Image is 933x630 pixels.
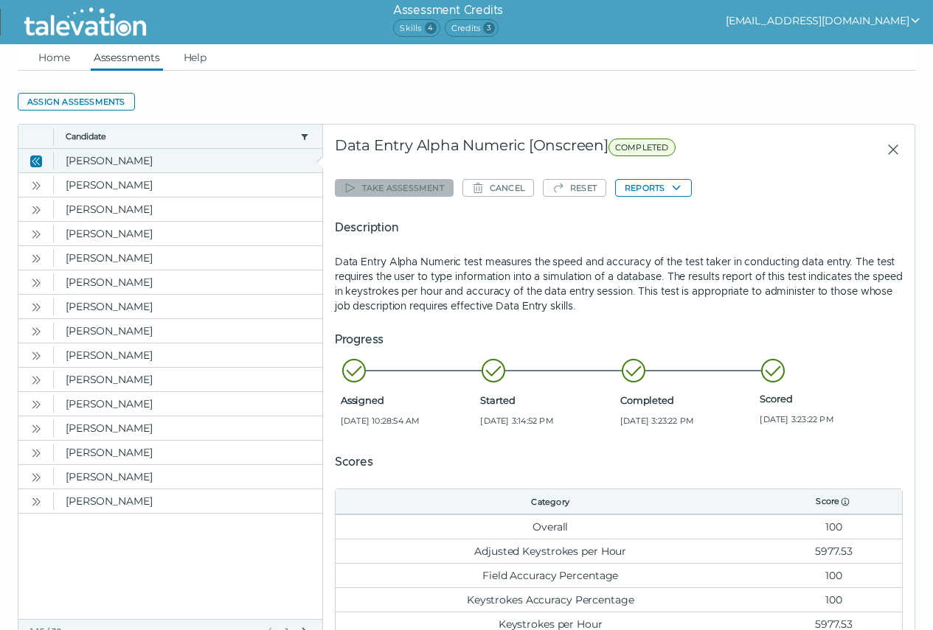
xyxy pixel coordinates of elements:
clr-dg-cell: [PERSON_NAME] [54,173,322,197]
span: Assigned [341,394,475,406]
button: Open [27,492,45,510]
span: [DATE] 10:28:54 AM [341,415,475,427]
clr-dg-cell: [PERSON_NAME] [54,197,322,221]
cds-icon: Open [30,447,42,459]
button: Open [27,298,45,315]
button: Reports [615,179,692,197]
clr-dg-cell: [PERSON_NAME] [54,489,322,513]
button: Open [27,225,45,242]
p: Data Entry Alpha Numeric test measures the speed and accuracy of the test taker in conducting dat... [335,254,903,313]
clr-dg-cell: [PERSON_NAME] [54,270,322,294]
span: Started [480,394,614,406]
h6: Assessment Credits [393,1,503,19]
span: 4 [425,22,437,34]
h5: Description [335,219,903,237]
span: 3 [483,22,495,34]
button: Cancel [462,179,534,197]
clr-dg-cell: [PERSON_NAME] [54,222,322,245]
span: COMPLETED [608,139,676,156]
clr-dg-cell: [PERSON_NAME] [54,343,322,367]
cds-icon: Open [30,399,42,410]
button: Open [27,200,45,218]
a: Home [35,44,73,71]
td: Adjusted Keystrokes per Hour [336,539,766,563]
img: Talevation_Logo_Transparent_white.png [18,4,153,41]
td: Field Accuracy Percentage [336,563,766,587]
button: Open [27,249,45,267]
button: Close [27,152,45,169]
td: 5977.53 [766,539,902,563]
div: Data Entry Alpha Numeric [Onscreen] [335,136,778,163]
td: 100 [766,514,902,539]
span: Credits [445,19,499,37]
button: Close [875,136,903,163]
td: 100 [766,563,902,587]
span: Skills [393,19,440,37]
span: [DATE] 3:14:52 PM [480,415,614,427]
clr-dg-cell: [PERSON_NAME] [54,368,322,391]
button: Open [27,346,45,364]
cds-icon: Open [30,423,42,435]
button: Open [27,468,45,486]
td: Overall [336,514,766,539]
a: Assessments [91,44,163,71]
button: show user actions [726,12,921,29]
cds-icon: Open [30,301,42,313]
cds-icon: Open [30,374,42,386]
clr-dg-cell: [PERSON_NAME] [54,392,322,416]
button: Candidate [66,130,294,142]
clr-dg-cell: [PERSON_NAME] [54,465,322,489]
th: Score [766,489,902,514]
button: Open [27,371,45,388]
clr-dg-cell: [PERSON_NAME] [54,319,322,343]
cds-icon: Open [30,180,42,192]
cds-icon: Close [30,155,42,167]
cds-icon: Open [30,277,42,289]
span: Scored [760,393,894,405]
button: Take assessment [335,179,454,197]
cds-icon: Open [30,204,42,216]
button: candidate filter [299,130,311,142]
h5: Scores [335,453,903,471]
button: Open [27,395,45,413]
button: Open [27,444,45,461]
clr-dg-cell: [PERSON_NAME] [54,149,322,172]
button: Open [27,273,45,291]
cds-icon: Open [30,253,42,265]
button: Open [27,419,45,437]
button: Assign assessments [18,93,135,111]
clr-dg-cell: [PERSON_NAME] [54,441,322,464]
cds-icon: Open [30,228,42,240]
cds-icon: Open [30,472,42,483]
clr-dg-cell: [PERSON_NAME] [54,416,322,440]
cds-icon: Open [30,326,42,337]
cds-icon: Open [30,350,42,362]
span: Completed [620,394,755,406]
td: 100 [766,587,902,612]
clr-dg-cell: [PERSON_NAME] [54,295,322,318]
cds-icon: Open [30,496,42,508]
th: Category [336,489,766,514]
span: [DATE] 3:23:22 PM [760,413,894,425]
td: Keystrokes Accuracy Percentage [336,587,766,612]
button: Open [27,322,45,340]
span: [DATE] 3:23:22 PM [620,415,755,427]
button: Reset [543,179,606,197]
button: Open [27,176,45,194]
h5: Progress [335,331,903,349]
clr-dg-cell: [PERSON_NAME] [54,246,322,270]
a: Help [181,44,210,71]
